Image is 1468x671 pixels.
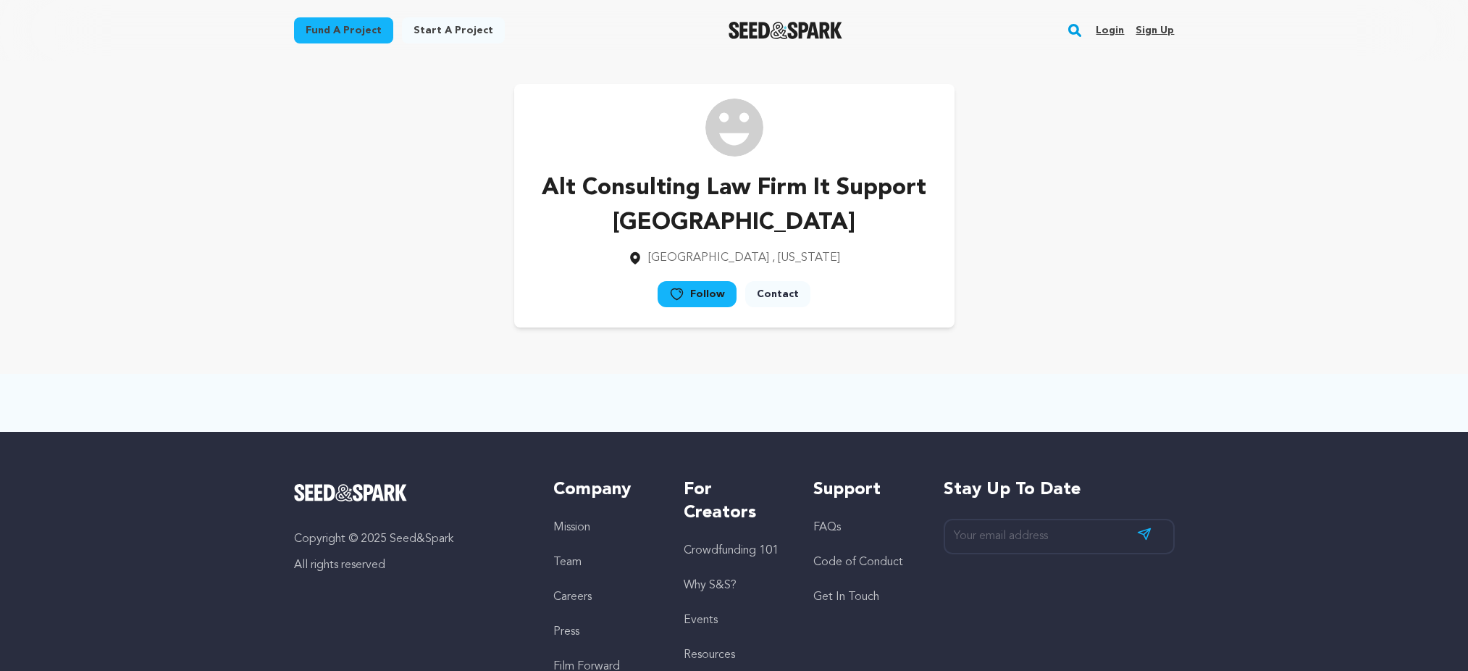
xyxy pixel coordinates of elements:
[813,478,914,501] h5: Support
[813,591,879,603] a: Get In Touch
[813,522,841,533] a: FAQs
[294,557,525,574] p: All rights reserved
[1136,19,1174,42] a: Sign up
[684,649,735,661] a: Resources
[684,478,784,525] h5: For Creators
[294,484,408,501] img: Seed&Spark Logo
[648,252,769,264] span: [GEOGRAPHIC_DATA]
[944,519,1175,554] input: Your email address
[553,557,582,568] a: Team
[658,281,737,307] a: Follow
[944,478,1175,501] h5: Stay up to date
[729,22,842,39] img: Seed&Spark Logo Dark Mode
[553,522,590,533] a: Mission
[294,530,525,548] p: Copyright © 2025 Seed&Spark
[745,281,810,307] a: Contact
[684,614,718,626] a: Events
[294,17,393,43] a: Fund a project
[402,17,505,43] a: Start a project
[553,626,579,638] a: Press
[684,580,737,591] a: Why S&S?
[553,478,654,501] h5: Company
[684,545,779,557] a: Crowdfunding 101
[294,484,525,501] a: Seed&Spark Homepage
[705,99,763,157] img: /img/default-images/user/medium/user.png image
[729,22,842,39] a: Seed&Spark Homepage
[813,557,903,568] a: Code of Conduct
[553,591,592,603] a: Careers
[772,252,840,264] span: , [US_STATE]
[1096,19,1124,42] a: Login
[537,171,931,241] p: Alt Consulting Law Firm It Support [GEOGRAPHIC_DATA]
